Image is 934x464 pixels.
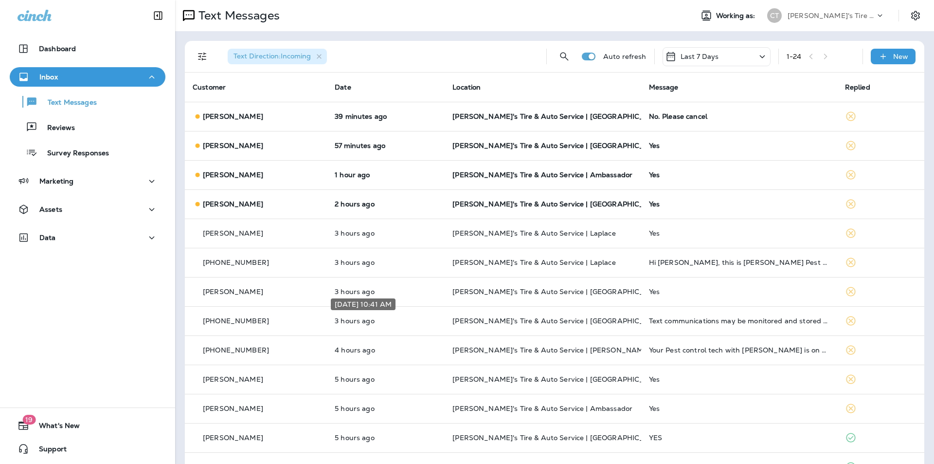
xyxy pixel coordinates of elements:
[203,112,263,120] p: [PERSON_NAME]
[39,45,76,53] p: Dashboard
[649,229,829,237] div: Yes
[39,177,73,185] p: Marketing
[788,12,875,19] p: [PERSON_NAME]'s Tire & Auto
[203,434,263,442] p: [PERSON_NAME]
[335,346,437,354] p: Sep 8, 2025 10:11 AM
[37,124,75,133] p: Reviews
[203,288,263,296] p: [PERSON_NAME]
[335,200,437,208] p: Sep 8, 2025 11:52 AM
[452,200,665,208] span: [PERSON_NAME]'s Tire & Auto Service | [GEOGRAPHIC_DATA]
[10,416,165,435] button: 19What's New
[649,112,829,120] div: No. Please cancel
[452,375,665,384] span: [PERSON_NAME]'s Tire & Auto Service | [GEOGRAPHIC_DATA]
[10,200,165,219] button: Assets
[39,234,56,241] p: Data
[452,258,615,267] span: [PERSON_NAME]'s Tire & Auto Service | Laplace
[649,200,829,208] div: Yes
[10,92,165,112] button: Text Messages
[203,142,263,149] p: [PERSON_NAME]
[10,67,165,87] button: Inbox
[39,205,62,213] p: Assets
[10,171,165,191] button: Marketing
[29,445,67,457] span: Support
[335,142,437,149] p: Sep 8, 2025 01:28 PM
[335,171,437,179] p: Sep 8, 2025 12:29 PM
[193,47,212,66] button: Filters
[233,52,311,60] span: Text Direction : Incoming
[195,8,280,23] p: Text Messages
[893,53,908,60] p: New
[203,229,263,237] p: [PERSON_NAME]
[716,12,757,20] span: Working as:
[335,288,437,296] p: Sep 8, 2025 11:04 AM
[555,47,574,66] button: Search Messages
[767,8,782,23] div: CT
[649,259,829,266] div: Hi Carey, this is LaJaunie's Pest Control. Andrew recently served you, can you take 5 secs & rate...
[335,375,437,383] p: Sep 8, 2025 09:21 AM
[203,200,263,208] p: [PERSON_NAME]
[649,317,829,325] div: Text communications may be monitored and stored for safety and quality purposes.
[452,404,632,413] span: [PERSON_NAME]'s Tire & Auto Service | Ambassador
[452,170,632,179] span: [PERSON_NAME]'s Tire & Auto Service | Ambassador
[452,316,665,325] span: [PERSON_NAME]'s Tire & Auto Service | [GEOGRAPHIC_DATA]
[39,73,58,81] p: Inbox
[907,7,924,24] button: Settings
[331,298,395,310] div: [DATE] 10:41 AM
[649,434,829,442] div: YES
[228,49,327,64] div: Text Direction:Incoming
[335,317,437,325] p: Sep 8, 2025 10:41 AM
[452,346,650,354] span: [PERSON_NAME]'s Tire & Auto Service | [PERSON_NAME]
[203,171,263,179] p: [PERSON_NAME]
[452,287,665,296] span: [PERSON_NAME]'s Tire & Auto Service | [GEOGRAPHIC_DATA]
[649,288,829,296] div: Yes
[335,405,437,412] p: Sep 8, 2025 09:08 AM
[681,53,719,60] p: Last 7 Days
[649,405,829,412] div: Yes
[452,229,615,238] span: [PERSON_NAME]'s Tire & Auto Service | Laplace
[10,439,165,459] button: Support
[335,259,437,266] p: Sep 8, 2025 11:13 AM
[649,346,829,354] div: Your Pest control tech with Lajaunie's is on his way to your scheduled appointment! For any appt ...
[203,259,269,266] p: [PHONE_NUMBER]
[649,171,829,179] div: Yes
[203,375,263,383] p: [PERSON_NAME]
[845,83,870,92] span: Replied
[10,228,165,247] button: Data
[203,405,263,412] p: [PERSON_NAME]
[29,422,80,433] span: What's New
[335,434,437,442] p: Sep 8, 2025 08:47 AM
[10,142,165,163] button: Survey Responses
[787,53,802,60] div: 1 - 24
[335,83,351,92] span: Date
[10,117,165,137] button: Reviews
[452,433,665,442] span: [PERSON_NAME]'s Tire & Auto Service | [GEOGRAPHIC_DATA]
[144,6,172,25] button: Collapse Sidebar
[10,39,165,58] button: Dashboard
[203,317,269,325] p: [PHONE_NUMBER]
[452,83,481,92] span: Location
[452,112,665,121] span: [PERSON_NAME]'s Tire & Auto Service | [GEOGRAPHIC_DATA]
[203,346,269,354] p: [PHONE_NUMBER]
[335,229,437,237] p: Sep 8, 2025 11:19 AM
[649,83,679,92] span: Message
[603,53,647,60] p: Auto refresh
[193,83,226,92] span: Customer
[452,141,665,150] span: [PERSON_NAME]'s Tire & Auto Service | [GEOGRAPHIC_DATA]
[335,112,437,120] p: Sep 8, 2025 01:46 PM
[22,415,36,425] span: 19
[649,142,829,149] div: Yes
[649,375,829,383] div: Yes
[38,98,97,108] p: Text Messages
[37,149,109,158] p: Survey Responses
